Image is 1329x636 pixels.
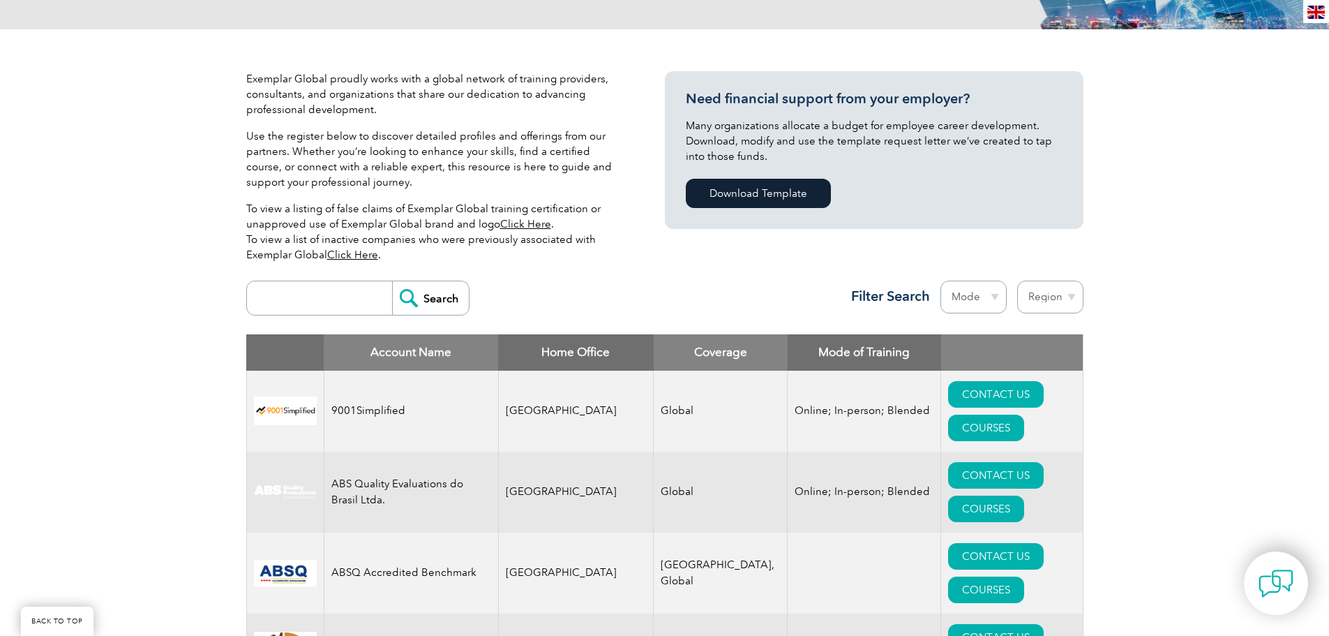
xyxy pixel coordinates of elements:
img: contact-chat.png [1259,566,1293,601]
th: Home Office: activate to sort column ascending [498,334,654,371]
td: Global [654,452,788,533]
img: en [1307,6,1325,19]
img: c92924ac-d9bc-ea11-a814-000d3a79823d-logo.jpg [254,485,317,500]
a: BACK TO TOP [21,607,93,636]
a: Click Here [500,218,551,230]
td: [GEOGRAPHIC_DATA], Global [654,533,788,614]
p: To view a listing of false claims of Exemplar Global training certification or unapproved use of ... [246,201,623,262]
th: Account Name: activate to sort column descending [324,334,498,371]
a: CONTACT US [948,381,1044,408]
input: Search [392,281,469,315]
td: [GEOGRAPHIC_DATA] [498,452,654,533]
p: Exemplar Global proudly works with a global network of training providers, consultants, and organ... [246,71,623,117]
img: 37c9c059-616f-eb11-a812-002248153038-logo.png [254,397,317,425]
p: Many organizations allocate a budget for employee career development. Download, modify and use th... [686,118,1063,164]
h3: Filter Search [843,288,930,305]
p: Use the register below to discover detailed profiles and offerings from our partners. Whether you... [246,128,623,190]
a: CONTACT US [948,462,1044,489]
td: Global [654,371,788,452]
td: Online; In-person; Blended [788,371,941,452]
a: Download Template [686,179,831,208]
td: ABSQ Accredited Benchmark [324,533,498,614]
a: COURSES [948,577,1024,603]
td: ABS Quality Evaluations do Brasil Ltda. [324,452,498,533]
th: : activate to sort column ascending [941,334,1083,371]
th: Mode of Training: activate to sort column ascending [788,334,941,371]
a: Click Here [327,249,378,261]
td: Online; In-person; Blended [788,452,941,533]
a: COURSES [948,496,1024,522]
a: CONTACT US [948,543,1044,570]
td: 9001Simplified [324,371,498,452]
td: [GEOGRAPHIC_DATA] [498,533,654,614]
th: Coverage: activate to sort column ascending [654,334,788,371]
a: COURSES [948,415,1024,441]
td: [GEOGRAPHIC_DATA] [498,371,654,452]
h3: Need financial support from your employer? [686,90,1063,108]
img: cc24547b-a6e0-e911-a812-000d3a795b83-logo.png [254,560,317,586]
